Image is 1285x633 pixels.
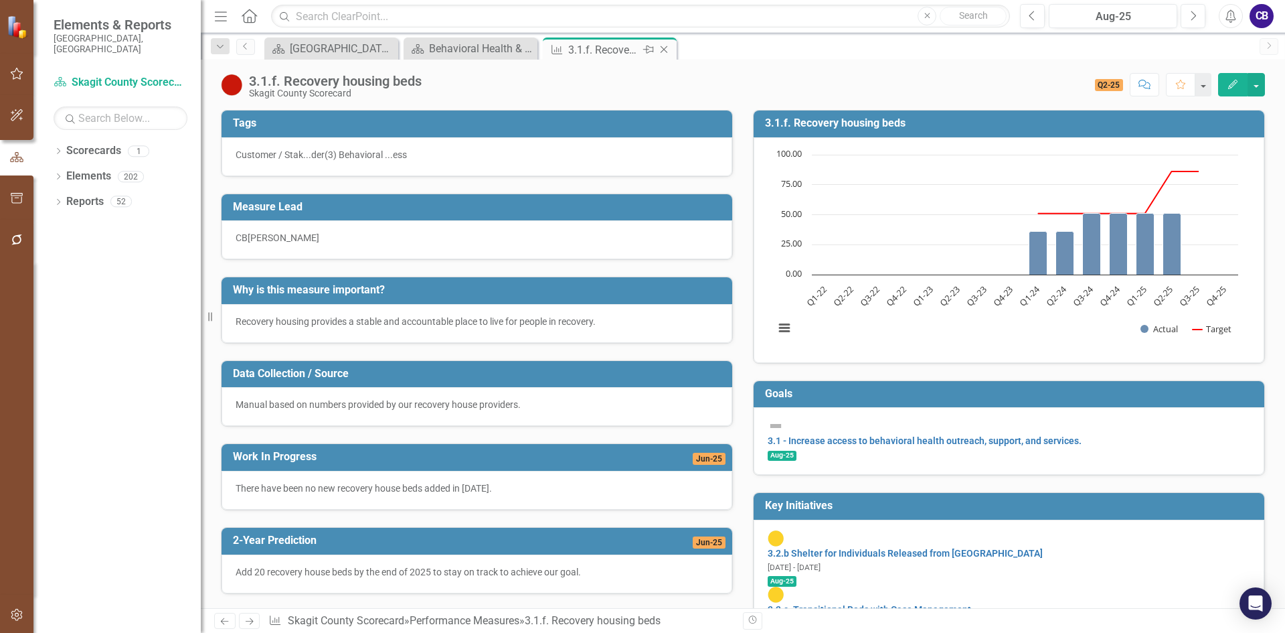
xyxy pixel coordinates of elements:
text: Q4-24 [1097,283,1122,308]
text: Q1-22 [804,283,829,308]
img: ClearPoint Strategy [7,15,30,38]
text: Q2-23 [937,283,962,308]
p: There have been no new recovery house beds added in [DATE]. [236,482,718,495]
h3: Tags [233,117,725,129]
button: Search [940,7,1007,25]
a: Behavioral Health & Homelessness (KFA 3) Measure Dashboard [407,40,534,57]
path: Q3-24, 51. Actual. [1083,213,1101,275]
div: Skagit County Scorecard [249,88,422,98]
a: 3.2.b Shelter for Individuals Released from [GEOGRAPHIC_DATA] [768,548,1043,559]
small: [DATE] - [DATE] [768,563,821,572]
div: 1 [128,145,149,157]
span: (3) Behavioral ...ess [325,149,407,160]
img: Not Defined [768,418,784,434]
p: Recovery housing provides a stable and accountable place to live for people in recovery. [236,315,718,328]
span: Search [959,10,988,21]
div: [GEOGRAPHIC_DATA] Page [290,40,395,57]
div: 202 [118,171,144,182]
a: Skagit County Scorecard [54,75,187,90]
a: 3.1 - Increase access to behavioral health outreach, support, and services. [768,435,1082,446]
span: Jun-25 [693,453,725,465]
a: Skagit County Scorecard [288,614,404,627]
h3: Measure Lead [233,201,725,213]
span: Q2-25 [1095,79,1124,91]
button: Show Actual [1140,323,1178,335]
a: Reports [66,194,104,210]
img: Caution [768,587,784,603]
path: Q4-24, 51. Actual. [1110,213,1128,275]
div: » » [268,614,733,629]
span: Elements & Reports [54,17,187,33]
text: Q2-25 [1150,283,1175,308]
div: 3.1.f. Recovery housing beds [568,42,640,58]
img: Below Plan [221,74,242,96]
text: Q3-24 [1070,283,1096,308]
div: Chart. Highcharts interactive chart. [768,148,1250,349]
h3: Goals [765,388,1258,400]
div: 52 [110,196,132,208]
a: [GEOGRAPHIC_DATA] Page [268,40,395,57]
text: Q3-25 [1177,283,1201,308]
input: Search ClearPoint... [271,5,1010,28]
text: Q1-25 [1124,283,1148,308]
text: Q4-23 [991,283,1015,308]
input: Search Below... [54,107,187,130]
h3: Key Initiatives [765,500,1258,512]
span: Jun-25 [693,537,725,549]
div: [PERSON_NAME] [248,231,319,244]
span: Aug-25 [768,451,796,462]
path: Q1-25, 51. Actual. [1136,213,1154,275]
button: View chart menu, Chart [775,319,794,338]
span: Aug-25 [768,576,796,587]
h3: 3.1.f. Recovery housing beds [765,117,1258,129]
svg: Interactive chart [768,148,1245,349]
text: Q4-25 [1203,283,1228,308]
text: 100.00 [776,147,802,159]
path: Q2-24, 36. Actual. [1056,231,1074,275]
h3: Work In Progress [233,451,588,463]
span: Customer / Stak...der [236,149,325,160]
text: Q1-23 [910,283,935,308]
img: Caution [768,531,784,547]
button: CB [1250,4,1274,28]
path: Q2-25, 51. Actual. [1163,213,1181,275]
div: Open Intercom Messenger [1239,587,1272,620]
text: Q4-22 [884,283,909,308]
text: Q2-22 [831,283,855,308]
h3: Data Collection / Source [233,368,725,380]
p: Add 20 recovery house beds by the end of 2025 to stay on track to achieve our goal. [236,565,718,579]
div: Behavioral Health & Homelessness (KFA 3) Measure Dashboard [429,40,534,57]
a: Elements [66,169,111,184]
div: 3.1.f. Recovery housing beds [249,74,422,88]
text: Q2-24 [1043,283,1069,308]
text: Q1-24 [1017,283,1043,308]
text: 0.00 [786,267,802,279]
text: 25.00 [781,237,802,249]
path: Q1-24, 36. Actual. [1029,231,1047,275]
a: Performance Measures [410,614,519,627]
text: Q3-22 [857,283,882,308]
button: Aug-25 [1049,4,1177,28]
text: Q3-23 [964,283,989,308]
div: Aug-25 [1053,9,1173,25]
text: 50.00 [781,208,802,220]
a: Scorecards [66,143,121,159]
small: [GEOGRAPHIC_DATA], [GEOGRAPHIC_DATA] [54,33,187,55]
a: 3.3.c. Transitional Beds with Case Management [768,604,971,615]
h3: 2-Year Prediction [233,535,588,547]
button: Show Target [1193,323,1232,335]
h3: Why is this measure important? [233,284,725,296]
p: Manual based on numbers provided by our recovery house providers. [236,398,718,411]
div: CB [236,231,248,244]
text: 75.00 [781,178,802,190]
div: 3.1.f. Recovery housing beds [525,614,661,627]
